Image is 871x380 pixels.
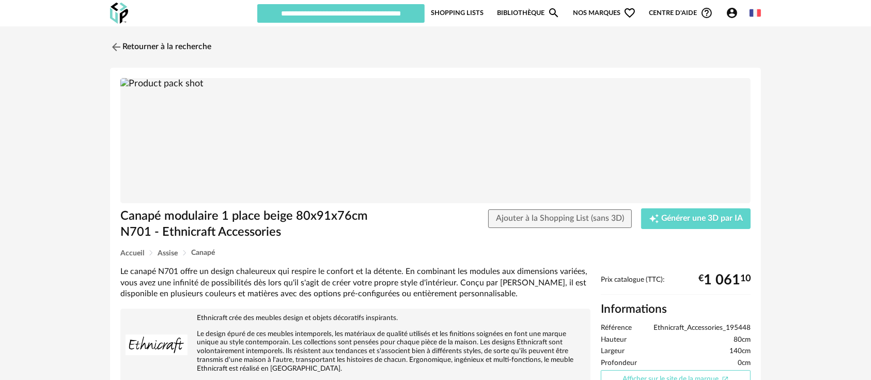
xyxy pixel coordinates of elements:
[573,3,636,23] span: Nos marques
[601,324,632,333] span: Référence
[601,347,625,356] span: Largeur
[601,302,751,317] h2: Informations
[729,347,751,356] span: 140cm
[126,314,585,323] p: Ethnicraft crée des meubles design et objets décoratifs inspirants.
[701,7,713,19] span: Help Circle Outline icon
[734,336,751,345] span: 80cm
[120,249,751,257] div: Breadcrumb
[497,3,560,23] a: BibliothèqueMagnify icon
[601,276,751,295] div: Prix catalogue (TTC):
[661,215,743,223] span: Générer une 3D par IA
[601,336,627,345] span: Hauteur
[654,324,751,333] span: Ethnicraft_Accessories_195448
[126,330,585,373] p: Le design épuré de ces meubles intemporels, les matériaux de qualité utilisés et les finitions so...
[120,78,751,204] img: Product pack shot
[624,7,636,19] span: Heart Outline icon
[698,276,751,284] div: € 10
[649,214,659,224] span: Creation icon
[726,7,738,19] span: Account Circle icon
[496,214,624,222] span: Ajouter à la Shopping List (sans 3D)
[738,359,751,368] span: 0cm
[488,209,632,228] button: Ajouter à la Shopping List (sans 3D)
[649,7,713,19] span: Centre d'aideHelp Circle Outline icon
[126,314,188,376] img: brand logo
[726,7,743,19] span: Account Circle icon
[431,3,484,23] a: Shopping Lists
[120,266,590,299] div: Le canapé N701 offre un design chaleureux qui respire le confort et la détente. En combinant les ...
[704,276,740,284] span: 1 061
[120,208,377,240] h1: Canapé modulaire 1 place beige 80x91x76cm N701 - Ethnicraft Accessories
[120,250,144,257] span: Accueil
[110,36,211,58] a: Retourner à la recherche
[601,359,637,368] span: Profondeur
[158,250,178,257] span: Assise
[110,41,122,53] img: svg+xml;base64,PHN2ZyB3aWR0aD0iMjQiIGhlaWdodD0iMjQiIHZpZXdCb3g9IjAgMCAyNCAyNCIgZmlsbD0ibm9uZSIgeG...
[750,7,761,19] img: fr
[548,7,560,19] span: Magnify icon
[641,208,751,229] button: Creation icon Générer une 3D par IA
[191,249,215,256] span: Canapé
[110,3,128,24] img: OXP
